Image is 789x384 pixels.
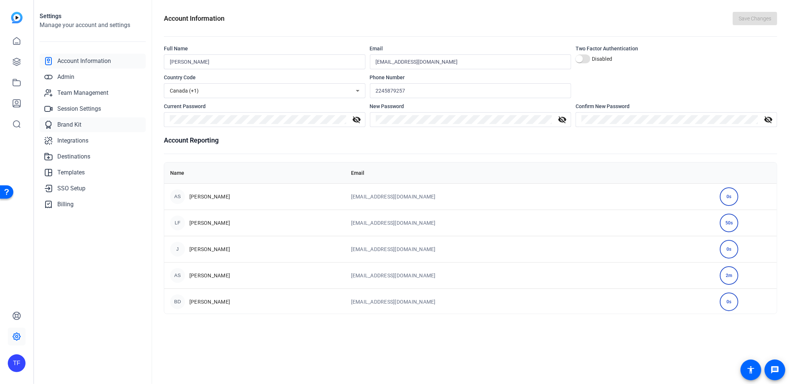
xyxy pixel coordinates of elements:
a: Brand Kit [40,117,146,132]
h2: Manage your account and settings [40,21,146,30]
span: Integrations [57,136,88,145]
a: SSO Setup [40,181,146,196]
a: Templates [40,165,146,180]
td: [EMAIL_ADDRESS][DOMAIN_NAME] [345,183,714,210]
input: Enter your email... [376,57,566,66]
h1: Account Information [164,13,225,24]
mat-icon: message [771,365,779,374]
div: Two Factor Authentication [576,45,777,52]
th: Name [164,163,345,183]
div: 0s [720,240,738,258]
div: BD [170,294,185,309]
th: Email [345,163,714,183]
span: [PERSON_NAME] [189,272,230,279]
span: Canada (+1) [170,88,199,94]
span: [PERSON_NAME] [189,298,230,305]
span: SSO Setup [57,184,85,193]
td: [EMAIL_ADDRESS][DOMAIN_NAME] [345,210,714,236]
div: Email [370,45,571,52]
a: Team Management [40,86,146,100]
h1: Settings [40,12,146,21]
h1: Account Reporting [164,135,777,146]
span: Admin [57,73,74,81]
a: Billing [40,197,146,212]
img: blue-gradient.svg [11,12,23,23]
div: 50s [720,214,738,232]
div: LF [170,216,185,230]
div: AS [170,189,185,204]
span: Team Management [57,89,108,97]
div: TF [8,354,26,372]
td: [EMAIL_ADDRESS][DOMAIN_NAME] [345,262,714,288]
span: [PERSON_NAME] [189,219,230,227]
td: [EMAIL_ADDRESS][DOMAIN_NAME] [345,236,714,262]
td: [EMAIL_ADDRESS][DOMAIN_NAME] [345,288,714,315]
input: Enter your phone number... [376,86,566,95]
div: 0s [720,187,738,206]
a: Account Information [40,54,146,69]
div: AS [170,268,185,283]
mat-icon: visibility_off [759,115,777,124]
div: 0s [720,293,738,311]
input: Enter your name... [170,57,360,66]
div: Current Password [164,103,365,110]
span: Brand Kit [57,120,81,129]
mat-icon: accessibility [746,365,755,374]
mat-icon: visibility_off [553,115,571,124]
span: Account Information [57,57,111,66]
span: [PERSON_NAME] [189,193,230,200]
div: New Password [370,103,571,110]
span: Session Settings [57,104,101,113]
span: Billing [57,200,74,209]
span: Destinations [57,152,90,161]
div: Confirm New Password [576,103,777,110]
div: Full Name [164,45,365,52]
div: J [170,242,185,257]
div: Country Code [164,74,365,81]
div: Phone Number [370,74,571,81]
a: Integrations [40,133,146,148]
span: Templates [57,168,85,177]
a: Session Settings [40,101,146,116]
span: [PERSON_NAME] [189,246,230,253]
label: Disabled [590,55,612,63]
a: Destinations [40,149,146,164]
div: 2m [720,266,738,285]
mat-icon: visibility_off [348,115,365,124]
a: Admin [40,70,146,84]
